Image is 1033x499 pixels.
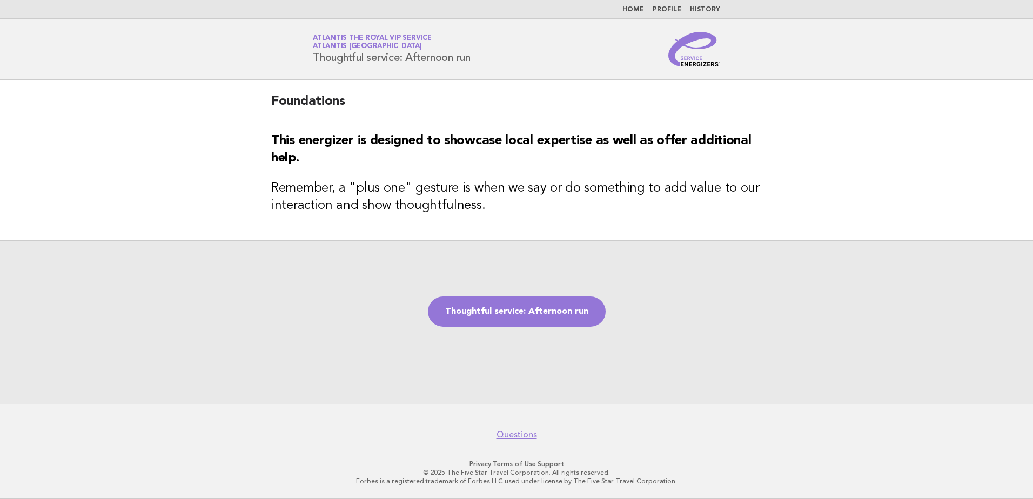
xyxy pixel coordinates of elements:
[186,460,847,468] p: · ·
[469,460,491,468] a: Privacy
[493,460,536,468] a: Terms of Use
[622,6,644,13] a: Home
[271,180,762,214] h3: Remember, a "plus one" gesture is when we say or do something to add value to our interaction and...
[271,134,751,165] strong: This energizer is designed to showcase local expertise as well as offer additional help.
[668,32,720,66] img: Service Energizers
[497,429,537,440] a: Questions
[538,460,564,468] a: Support
[186,477,847,485] p: Forbes is a registered trademark of Forbes LLC used under license by The Five Star Travel Corpora...
[653,6,681,13] a: Profile
[186,468,847,477] p: © 2025 The Five Star Travel Corporation. All rights reserved.
[690,6,720,13] a: History
[271,93,762,119] h2: Foundations
[313,35,432,50] a: Atlantis the Royal VIP ServiceAtlantis [GEOGRAPHIC_DATA]
[313,35,471,63] h1: Thoughtful service: Afternoon run
[428,296,606,327] a: Thoughtful service: Afternoon run
[313,43,422,50] span: Atlantis [GEOGRAPHIC_DATA]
